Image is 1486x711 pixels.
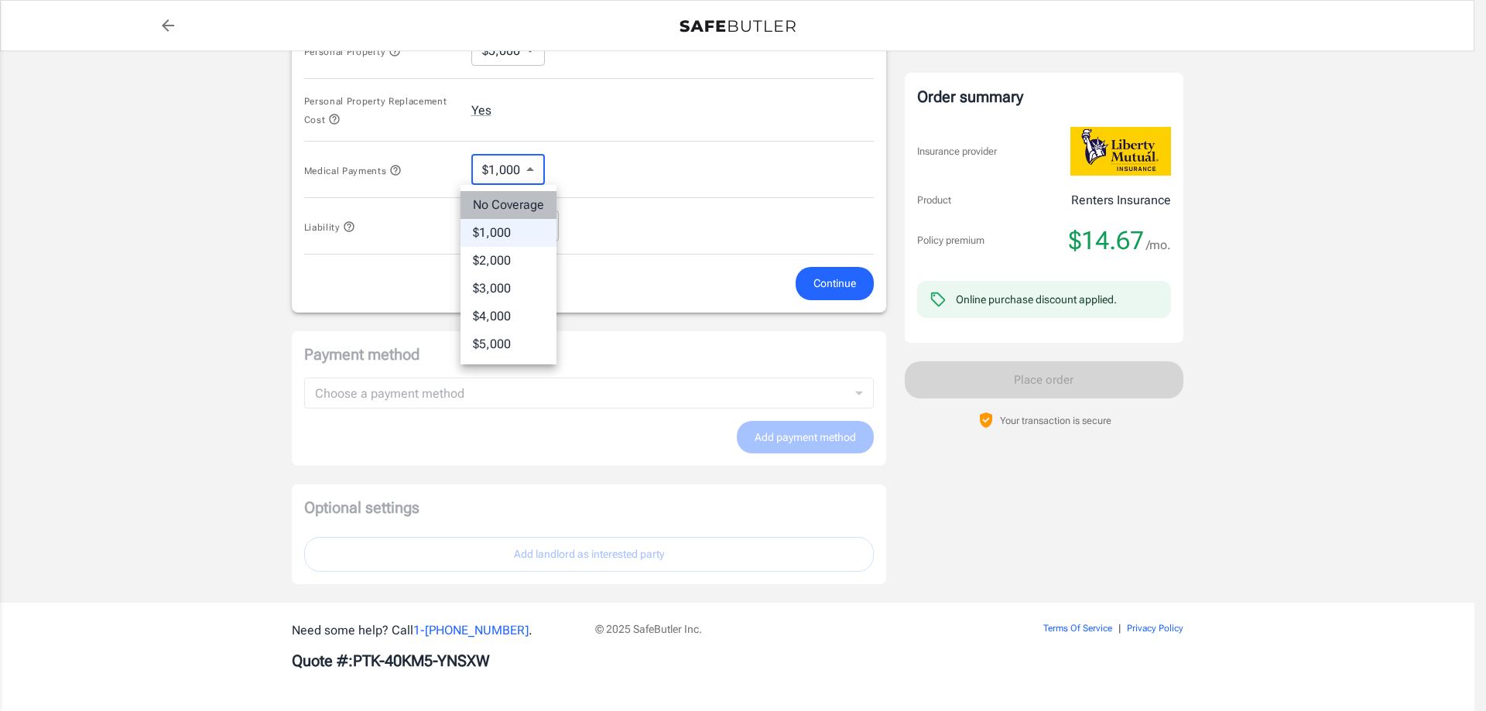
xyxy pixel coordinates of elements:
li: $2,000 [461,247,556,275]
li: $5,000 [461,330,556,358]
li: No Coverage [461,191,556,219]
li: $1,000 [461,219,556,247]
li: $4,000 [461,303,556,330]
li: $3,000 [461,275,556,303]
